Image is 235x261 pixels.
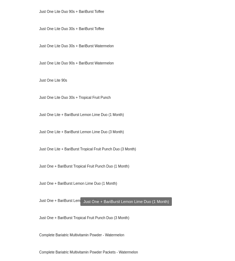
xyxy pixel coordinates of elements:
[33,89,219,106] div: Just One Lite Duo 30s + Tropical Fruit Punch
[33,3,219,20] div: Just One Lite Duo 90s + BariBurst Toffee
[33,227,219,244] div: Complete Bariatric Multivitamin Powder - Watermelon
[33,175,219,192] div: Just One + BariBurst Lemon Lime Duo (1 Month)
[33,55,219,72] div: Just One Lite Duo 90s + BariBurst Watermelon
[33,158,219,175] div: Just One + BariBurst Tropical Fruit Punch Duo (1 Month)
[33,20,219,38] div: Just One Lite Duo 30s + BariBurst Toffee
[33,38,219,55] div: Just One Lite Duo 30s + BariBurst Watermelon
[33,209,219,227] div: Just One + BariBurst Tropical Fruit Punch Duo (3 Month)
[33,72,219,89] div: Just One Lite 90s
[33,106,219,124] div: Just One Lite + BariBurst Lemon Lime Duo (1 Month)
[33,244,219,261] div: Complete Bariatric Multivitamin Powder Packets - Watermelon
[33,192,219,209] div: Just One + BariBurst Lemon Lime Duo (3 Month)
[33,124,219,141] div: Just One Lite + BariBurst Lemon Lime Duo (3 Month)
[33,141,219,158] div: Just One Lite + BariBurst Tropical Fruit Punch Duo (3 Month)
